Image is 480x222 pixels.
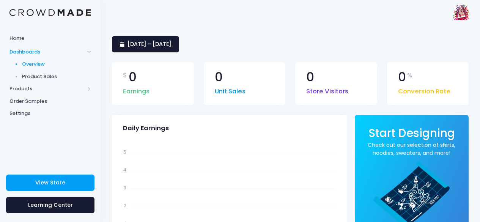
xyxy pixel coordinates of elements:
span: Daily Earnings [123,124,169,132]
span: Start Designing [368,125,455,141]
span: Conversion Rate [398,83,450,96]
span: Product Sales [22,73,91,80]
img: User [453,5,469,20]
span: 0 [398,71,406,83]
span: Dashboards [9,48,85,56]
a: [DATE] - [DATE] [112,36,179,52]
span: Order Samples [9,98,91,105]
span: 0 [306,71,314,83]
span: View Store [35,179,65,186]
span: % [407,71,412,80]
a: Learning Center [6,197,94,213]
span: Earnings [123,83,150,96]
span: Products [9,85,85,93]
span: 0 [129,71,137,83]
span: Store Visitors [306,83,348,96]
img: Logo [9,9,91,16]
span: Unit Sales [215,83,246,96]
a: View Store [6,175,94,191]
a: Start Designing [368,132,455,139]
tspan: 2 [124,202,126,208]
span: Overview [22,60,91,68]
tspan: 5 [123,148,126,155]
span: Learning Center [28,201,73,209]
span: $ [123,71,127,80]
tspan: 3 [124,184,126,191]
tspan: 4 [123,166,126,173]
span: Home [9,35,91,42]
span: 0 [215,71,223,83]
span: [DATE] - [DATE] [127,40,172,48]
span: Settings [9,110,91,117]
a: Check out our selection of shirts, hoodies, sweaters, and more! [366,141,458,157]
